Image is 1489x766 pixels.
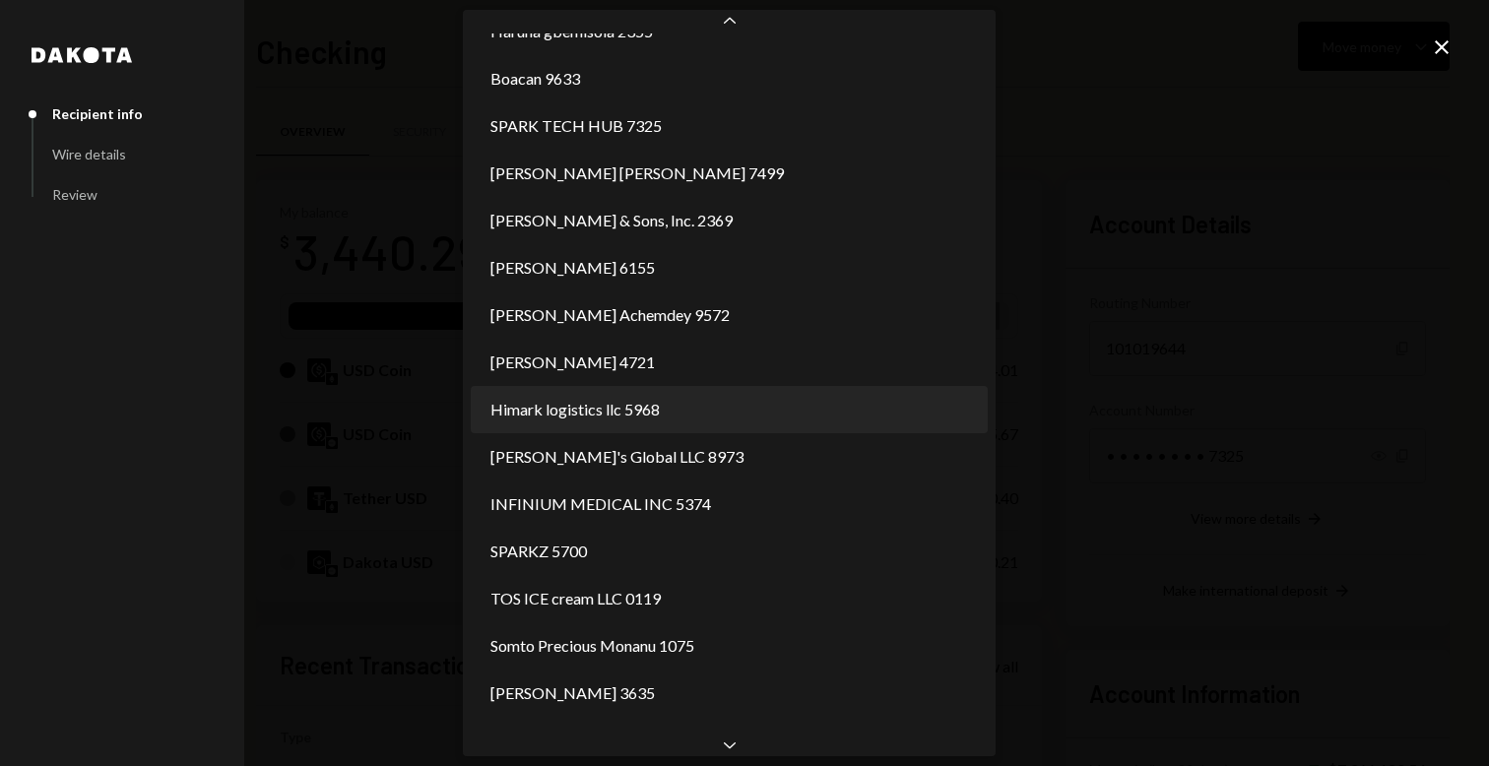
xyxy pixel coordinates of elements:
[490,398,660,421] span: Himark logistics llc 5968
[490,729,655,752] span: [PERSON_NAME] 9818
[490,587,661,610] span: TOS ICE cream LLC 0119
[490,114,662,138] span: SPARK TECH HUB 7325
[490,161,784,185] span: [PERSON_NAME] [PERSON_NAME] 7499
[490,351,655,374] span: [PERSON_NAME] 4721
[490,492,711,516] span: INFINIUM MEDICAL INC 5374
[490,256,655,280] span: [PERSON_NAME] 6155
[490,209,733,232] span: [PERSON_NAME] & Sons, Inc. 2369
[490,681,655,705] span: [PERSON_NAME] 3635
[490,67,580,91] span: Boacan 9633
[52,186,97,203] div: Review
[52,146,126,162] div: Wire details
[52,105,143,122] div: Recipient info
[490,540,587,563] span: SPARKZ 5700
[490,303,730,327] span: [PERSON_NAME] Achemdey 9572
[490,634,694,658] span: Somto Precious Monanu 1075
[490,445,744,469] span: [PERSON_NAME]'s Global LLC 8973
